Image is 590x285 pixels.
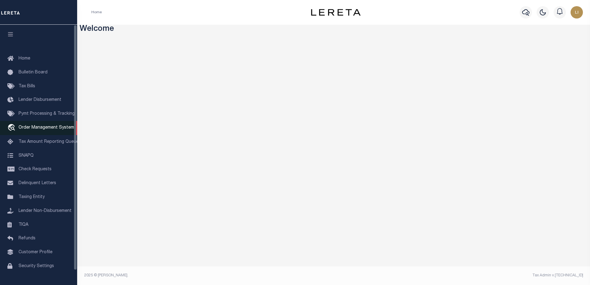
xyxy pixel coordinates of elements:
[19,112,75,116] span: Pymt Processing & Tracking
[19,70,48,75] span: Bulletin Board
[19,98,61,102] span: Lender Disbursement
[19,126,74,130] span: Order Management System
[19,264,54,268] span: Security Settings
[311,9,360,16] img: logo-dark.svg
[80,25,588,34] h3: Welcome
[19,209,72,213] span: Lender Non-Disbursement
[19,222,28,227] span: TIQA
[571,6,583,19] img: svg+xml;base64,PHN2ZyB4bWxucz0iaHR0cDovL3d3dy53My5vcmcvMjAwMC9zdmciIHBvaW50ZXItZXZlbnRzPSJub25lIi...
[19,56,30,61] span: Home
[19,167,52,171] span: Check Requests
[19,181,56,185] span: Delinquent Letters
[19,153,34,158] span: SNAPQ
[19,84,35,89] span: Tax Bills
[19,195,45,199] span: Taxing Entity
[19,140,79,144] span: Tax Amount Reporting Queue
[19,250,52,254] span: Customer Profile
[7,124,17,132] i: travel_explore
[80,273,334,278] div: 2025 © [PERSON_NAME].
[338,273,583,278] div: Tax Admin v.[TECHNICAL_ID]
[91,10,102,15] li: Home
[19,236,35,241] span: Refunds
